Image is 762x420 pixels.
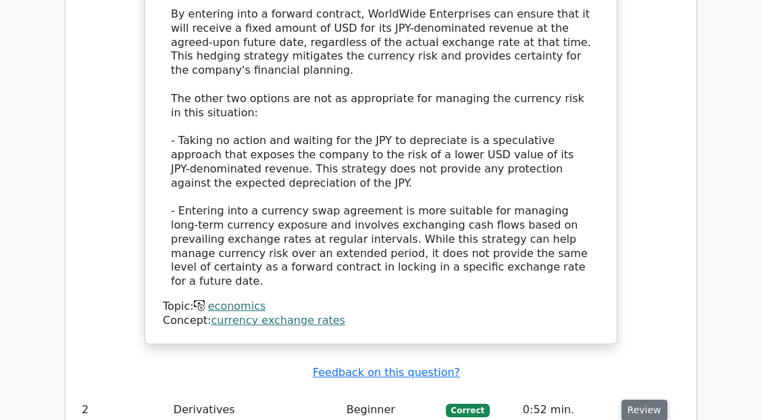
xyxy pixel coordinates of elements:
[313,366,460,379] a: Feedback on this question?
[163,300,599,314] div: Topic:
[208,300,266,312] a: economics
[446,404,490,417] span: Correct
[211,314,345,327] a: currency exchange rates
[163,314,599,328] div: Concept:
